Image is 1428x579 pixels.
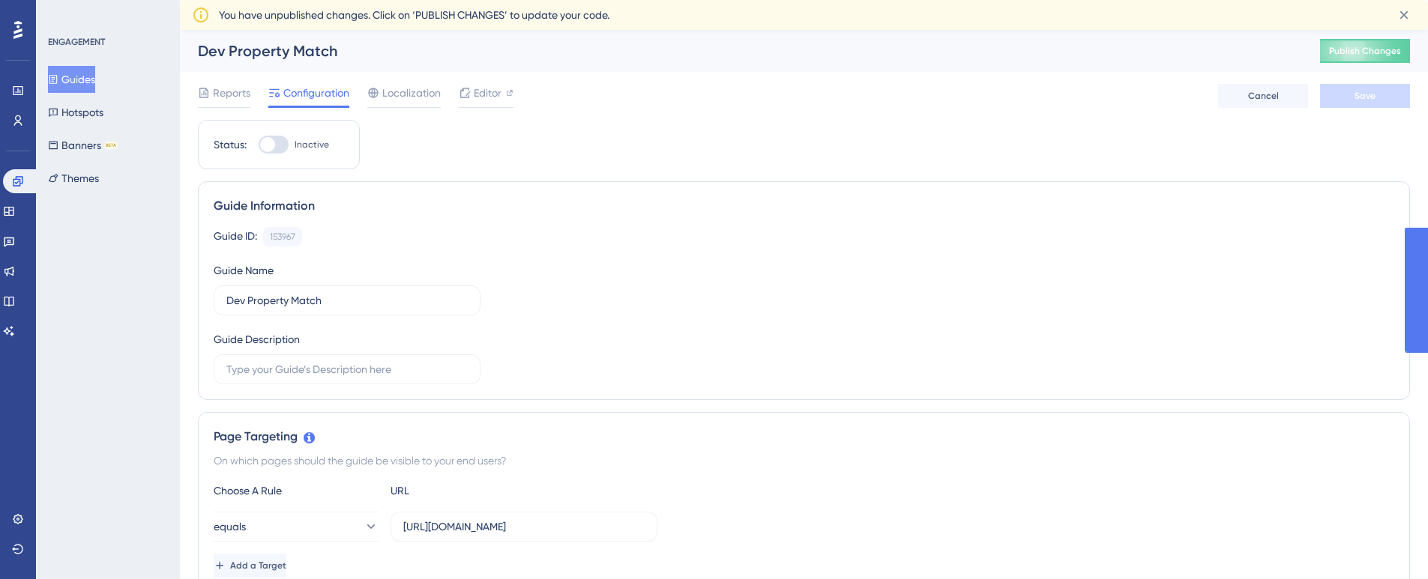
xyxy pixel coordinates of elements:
[48,99,103,126] button: Hotspots
[1218,84,1308,108] button: Cancel
[226,361,468,378] input: Type your Guide’s Description here
[214,482,379,500] div: Choose A Rule
[214,136,247,154] div: Status:
[219,6,609,24] span: You have unpublished changes. Click on ‘PUBLISH CHANGES’ to update your code.
[391,482,555,500] div: URL
[198,40,1283,61] div: Dev Property Match
[48,132,118,159] button: BannersBETA
[474,84,501,102] span: Editor
[1320,39,1410,63] button: Publish Changes
[214,330,300,348] div: Guide Description
[214,227,257,246] div: Guide ID:
[48,66,95,93] button: Guides
[1355,90,1376,102] span: Save
[214,554,286,578] button: Add a Target
[382,84,441,102] span: Localization
[214,518,246,536] span: equals
[1320,84,1410,108] button: Save
[1248,90,1279,102] span: Cancel
[226,292,468,309] input: Type your Guide’s Name here
[48,36,105,48] div: ENGAGEMENT
[214,261,274,279] div: Guide Name
[1365,520,1410,565] iframe: UserGuiding AI Assistant Launcher
[295,139,329,151] span: Inactive
[104,142,118,149] div: BETA
[270,231,295,243] div: 153967
[213,84,250,102] span: Reports
[1329,45,1401,57] span: Publish Changes
[214,512,379,542] button: equals
[283,84,349,102] span: Configuration
[403,518,645,535] input: yourwebsite.com/path
[214,197,1394,215] div: Guide Information
[214,428,1394,446] div: Page Targeting
[48,165,99,192] button: Themes
[214,452,1394,470] div: On which pages should the guide be visible to your end users?
[230,560,286,572] span: Add a Target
